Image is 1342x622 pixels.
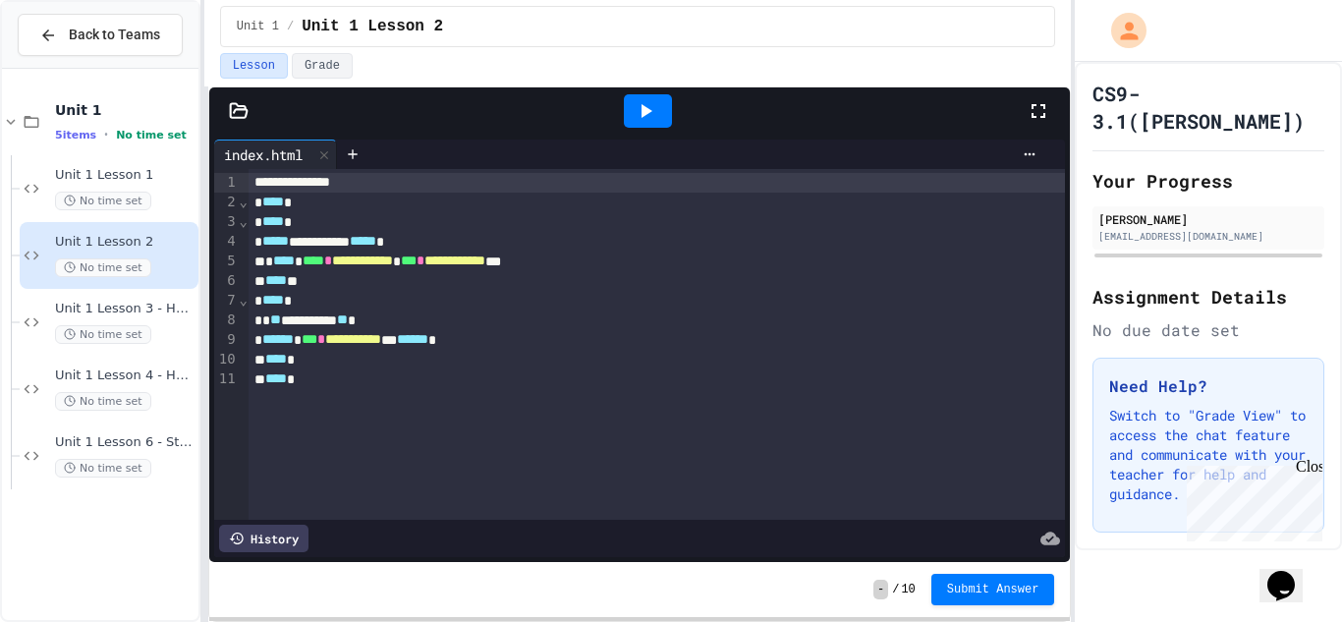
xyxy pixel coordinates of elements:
p: Switch to "Grade View" to access the chat feature and communicate with your teacher for help and ... [1109,406,1308,504]
span: / [287,19,294,34]
span: No time set [55,459,151,478]
iframe: chat widget [1179,458,1322,541]
div: 6 [214,271,239,291]
button: Grade [292,53,353,79]
div: History [219,525,308,552]
div: My Account [1090,8,1151,53]
span: Fold line [239,194,249,209]
span: No time set [55,192,151,210]
span: Back to Teams [69,25,160,45]
h2: Your Progress [1092,167,1324,195]
span: 10 [901,582,915,597]
div: 3 [214,212,239,232]
div: 7 [214,291,239,311]
span: Fold line [239,292,249,308]
iframe: chat widget [1259,543,1322,602]
div: No due date set [1092,318,1324,342]
span: Unit 1 Lesson 6 - Stations 1 [55,434,195,451]
div: index.html [214,140,337,169]
div: 4 [214,232,239,252]
span: Unit 1 Lesson 2 [55,234,195,251]
h2: Assignment Details [1092,283,1324,311]
span: Submit Answer [947,582,1039,597]
span: No time set [55,325,151,344]
div: index.html [214,144,312,165]
button: Lesson [220,53,288,79]
span: / [892,582,899,597]
div: 11 [214,369,239,389]
div: [PERSON_NAME] [1098,210,1318,228]
span: No time set [116,129,187,141]
span: - [873,580,888,599]
span: Unit 1 Lesson 4 - Headlines Lab [55,368,195,384]
h3: Need Help? [1109,374,1308,398]
span: Unit 1 Lesson 1 [55,167,195,184]
div: 10 [214,350,239,369]
div: 2 [214,193,239,212]
div: Chat with us now!Close [8,8,136,125]
div: 5 [214,252,239,271]
span: Fold line [239,213,249,229]
span: Unit 1 [55,101,195,119]
div: 1 [214,173,239,193]
div: 9 [214,330,239,350]
div: [EMAIL_ADDRESS][DOMAIN_NAME] [1098,229,1318,244]
button: Back to Teams [18,14,183,56]
div: 8 [214,311,239,330]
span: Unit 1 Lesson 3 - Heading and paragraph tags [55,301,195,317]
span: No time set [55,392,151,411]
span: • [104,127,108,142]
h1: CS9-3.1([PERSON_NAME]) [1092,80,1324,135]
span: Unit 1 [237,19,279,34]
span: 5 items [55,129,96,141]
button: Submit Answer [931,574,1055,605]
span: Unit 1 Lesson 2 [302,15,443,38]
span: No time set [55,258,151,277]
